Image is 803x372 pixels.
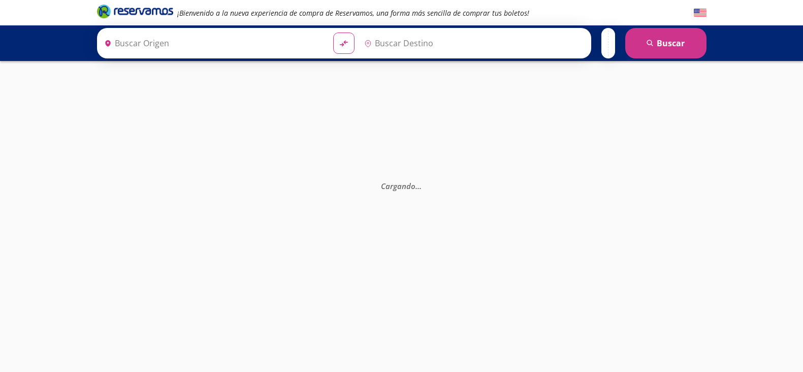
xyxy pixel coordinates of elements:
input: Buscar Destino [360,30,586,56]
em: ¡Bienvenido a la nueva experiencia de compra de Reservamos, una forma más sencilla de comprar tus... [177,8,529,18]
span: . [420,181,422,191]
i: Brand Logo [97,4,173,19]
em: Cargando [381,181,422,191]
span: . [415,181,417,191]
input: Buscar Origen [100,30,326,56]
button: Buscar [625,28,706,58]
button: English [694,7,706,19]
span: . [417,181,420,191]
a: Brand Logo [97,4,173,22]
